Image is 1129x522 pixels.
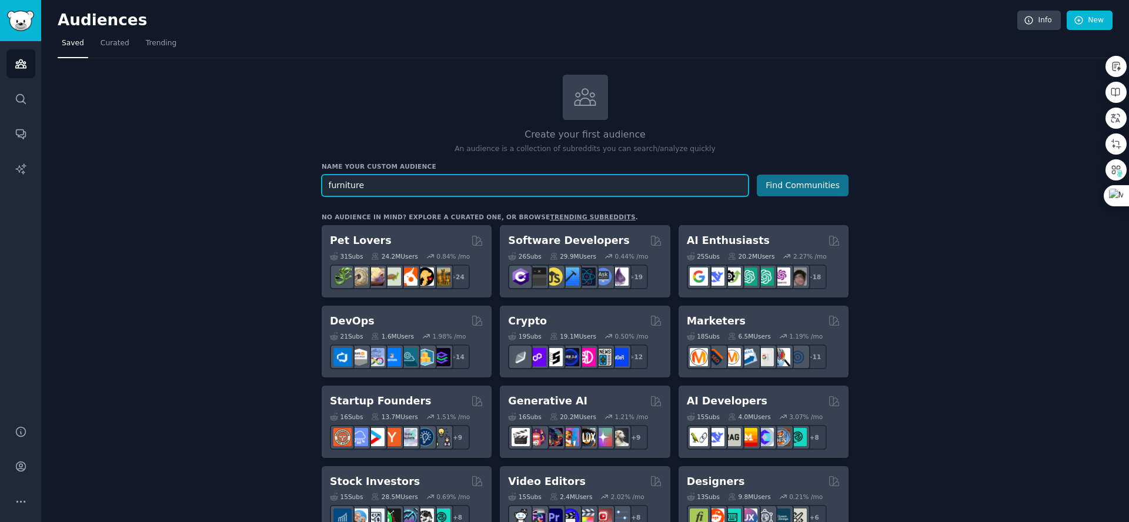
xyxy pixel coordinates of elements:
img: googleads [756,348,774,366]
img: 0xPolygon [528,348,546,366]
img: OpenSourceAI [756,428,774,446]
h2: Software Developers [508,233,629,248]
img: platformengineering [399,348,417,366]
img: AskMarketing [723,348,741,366]
img: ethstaker [545,348,563,366]
div: 1.98 % /mo [433,332,466,340]
h2: Create your first audience [322,128,849,142]
img: content_marketing [690,348,708,366]
a: New [1067,11,1113,31]
img: PetAdvice [416,267,434,286]
div: 21 Sub s [330,332,363,340]
img: learnjavascript [545,267,563,286]
a: Curated [96,34,133,58]
div: 1.21 % /mo [615,413,649,421]
img: AskComputerScience [594,267,612,286]
h2: DevOps [330,314,375,329]
div: 25 Sub s [687,252,720,260]
img: ArtificalIntelligence [789,267,807,286]
div: + 8 [802,425,827,450]
div: + 11 [802,344,827,369]
img: bigseo [706,348,724,366]
h2: Designers [687,474,745,489]
h2: Video Editors [508,474,586,489]
img: starryai [594,428,612,446]
div: 26 Sub s [508,252,541,260]
div: 31 Sub s [330,252,363,260]
img: AIDevelopersSociety [789,428,807,446]
h3: Name your custom audience [322,162,849,170]
a: trending subreddits [550,213,635,220]
div: 1.51 % /mo [436,413,470,421]
div: 0.84 % /mo [436,252,470,260]
div: 0.44 % /mo [615,252,649,260]
img: MarketingResearch [772,348,790,366]
img: MistralAI [739,428,757,446]
h2: Audiences [58,11,1017,30]
div: + 24 [445,265,470,289]
img: FluxAI [577,428,596,446]
div: 19.1M Users [550,332,596,340]
img: growmybusiness [432,428,450,446]
input: Pick a short name, like "Digital Marketers" or "Movie-Goers" [322,175,749,196]
img: turtle [383,267,401,286]
img: dogbreed [432,267,450,286]
img: azuredevops [333,348,352,366]
img: ethfinance [512,348,530,366]
img: defiblockchain [577,348,596,366]
div: + 14 [445,344,470,369]
img: PlatformEngineers [432,348,450,366]
img: iOSProgramming [561,267,579,286]
img: Docker_DevOps [366,348,385,366]
h2: Crypto [508,314,547,329]
div: No audience in mind? Explore a curated one, or browse . [322,213,638,221]
img: DevOpsLinks [383,348,401,366]
span: Curated [101,38,129,49]
div: + 19 [623,265,648,289]
img: Rag [723,428,741,446]
div: 15 Sub s [687,413,720,421]
img: GummySearch logo [7,11,34,31]
h2: Startup Founders [330,394,431,409]
span: Trending [146,38,176,49]
img: OpenAIDev [772,267,790,286]
img: Entrepreneurship [416,428,434,446]
div: 20.2M Users [728,252,774,260]
div: 1.19 % /mo [789,332,823,340]
h2: Generative AI [508,394,587,409]
div: 2.4M Users [550,493,593,501]
img: CryptoNews [594,348,612,366]
img: web3 [561,348,579,366]
img: OnlineMarketing [789,348,807,366]
img: reactnative [577,267,596,286]
div: 15 Sub s [508,493,541,501]
div: 18 Sub s [687,332,720,340]
div: + 9 [445,425,470,450]
img: DeepSeek [706,428,724,446]
img: leopardgeckos [366,267,385,286]
img: defi_ [610,348,629,366]
div: 2.27 % /mo [793,252,827,260]
img: software [528,267,546,286]
img: aws_cdk [416,348,434,366]
p: An audience is a collection of subreddits you can search/analyze quickly [322,144,849,155]
img: deepdream [545,428,563,446]
a: Saved [58,34,88,58]
img: chatgpt_promptDesign [739,267,757,286]
img: indiehackers [399,428,417,446]
div: + 18 [802,265,827,289]
h2: Marketers [687,314,746,329]
img: elixir [610,267,629,286]
div: 4.0M Users [728,413,771,421]
div: 19 Sub s [508,332,541,340]
img: EntrepreneurRideAlong [333,428,352,446]
img: cockatiel [399,267,417,286]
div: 20.2M Users [550,413,596,421]
h2: AI Enthusiasts [687,233,770,248]
div: 0.21 % /mo [789,493,823,501]
img: Emailmarketing [739,348,757,366]
div: 16 Sub s [508,413,541,421]
img: DreamBooth [610,428,629,446]
div: 1.6M Users [371,332,414,340]
img: csharp [512,267,530,286]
